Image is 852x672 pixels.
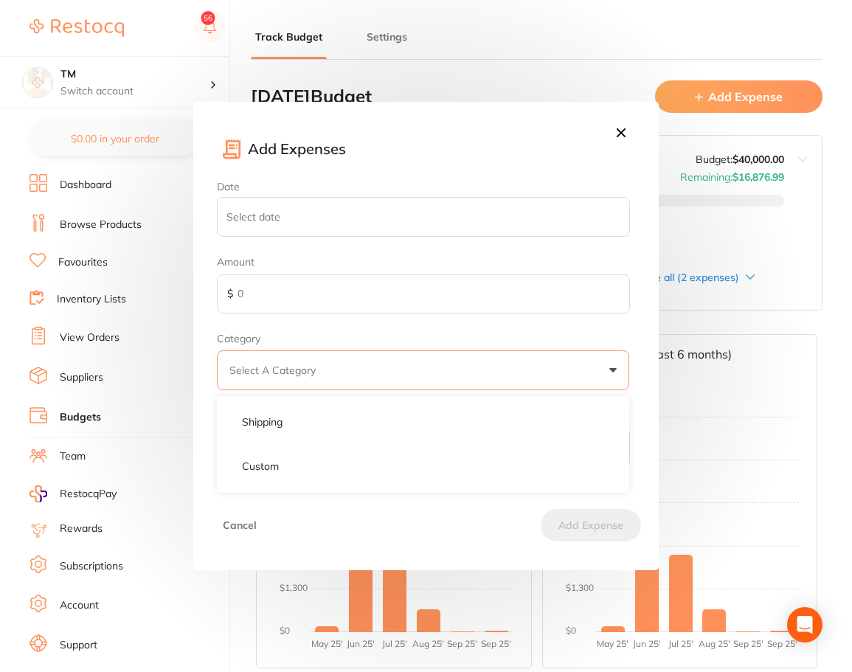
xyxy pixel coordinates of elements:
p: Select A Category [229,363,322,378]
p: Shipping [242,415,283,430]
span: Add Expenses [248,139,346,162]
label: Date [217,181,634,237]
input: 0 [217,274,629,314]
button: Cancel [190,519,290,531]
button: Select A Category [217,350,629,390]
button: Add Expense [541,509,641,541]
div: Open Intercom Messenger [787,607,822,642]
div: Category [217,333,629,390]
input: Date [217,197,629,237]
label: Amount [217,256,634,268]
p: Custom [242,460,279,474]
